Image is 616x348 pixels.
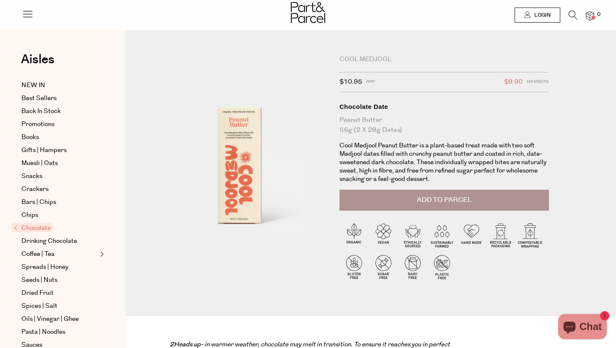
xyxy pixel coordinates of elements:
a: Crackers [21,184,98,194]
span: Aisles [21,50,54,69]
span: Back In Stock [21,106,61,116]
img: P_P-ICONS-Live_Bec_V11_Vegan.svg [369,220,398,250]
a: Coffee | Tea [21,249,98,259]
span: Snacks [21,171,42,181]
span: Promotions [21,119,54,129]
span: Oils | Vinegar | Ghee [21,314,79,324]
a: Login [515,8,560,23]
a: 0 [586,11,594,20]
a: Aisles [21,53,54,74]
span: Spices | Salt [21,301,57,311]
img: Part&Parcel [291,2,325,23]
a: Chocolate [14,223,98,233]
span: Add to Parcel [417,195,472,205]
a: NEW IN [21,80,98,90]
a: Drinking Chocolate [21,236,98,246]
span: Muesli | Oats [21,158,58,168]
img: P_P-ICONS-Live_Bec_V11_Gluten_Free.svg [339,252,369,281]
img: P_P-ICONS-Live_Bec_V11_Dairy_Free.svg [398,252,427,281]
span: Crackers [21,184,49,194]
a: Back In Stock [21,106,98,116]
a: Dried Fruit [21,288,98,298]
span: RRP [366,77,375,88]
span: Gifts | Hampers [21,145,67,155]
img: Chocolate Date [151,55,327,263]
span: Members [527,77,549,88]
a: Snacks [21,171,98,181]
div: Chocolate Date [339,103,549,111]
img: P_P-ICONS-Live_Bec_V11_Sugar_Free.svg [369,252,398,281]
img: P_P-ICONS-Live_Bec_V11_Compostable_Wrapping.svg [515,220,545,250]
a: Chips [21,210,98,220]
button: Add to Parcel [339,190,549,211]
a: Spreads | Honey [21,262,98,272]
a: Spices | Salt [21,301,98,311]
a: Seeds | Nuts [21,275,98,285]
img: P_P-ICONS-Live_Bec_V11_Sustainable_Farmed.svg [427,220,457,250]
span: Dried Fruit [21,288,54,298]
span: Bars | Chips [21,197,56,207]
div: Cool Medjool [339,55,549,64]
a: Oils | Vinegar | Ghee [21,314,98,324]
a: Pasta | Noodles [21,327,98,337]
a: Promotions [21,119,98,129]
a: Bars | Chips [21,197,98,207]
div: Peanut Butter 56g (2 x 28g Dates) [339,115,549,135]
span: Books [21,132,39,142]
p: Cool Medjool Peanut Butter is a plant-based treat made with two soft Medjool dates filled with cr... [339,142,549,183]
span: NEW IN [21,80,45,90]
span: Seeds | Nuts [21,275,57,285]
a: Best Sellers [21,93,98,103]
img: P_P-ICONS-Live_Bec_V11_Organic.svg [339,220,369,250]
img: P_P-ICONS-Live_Bec_V11_Recyclable_Packaging.svg [486,220,515,250]
span: Drinking Chocolate [21,236,77,246]
a: Muesli | Oats [21,158,98,168]
span: Chocolate [12,223,53,232]
span: Coffee | Tea [21,249,54,259]
a: Books [21,132,98,142]
img: P_P-ICONS-Live_Bec_V11_Plastic_Free.svg [427,252,457,281]
inbox-online-store-chat: Shopify online store chat [556,314,609,341]
span: 0 [595,11,603,18]
button: Expand/Collapse Coffee | Tea [98,249,104,259]
span: Pasta | Noodles [21,327,65,337]
span: $10.95 [339,77,362,88]
img: P_P-ICONS-Live_Bec_V11_Ethically_Sourced.svg [398,220,427,250]
span: Best Sellers [21,93,57,103]
span: $9.90 [504,77,523,88]
a: Gifts | Hampers [21,145,98,155]
span: Spreads | Honey [21,262,68,272]
span: Login [532,12,551,19]
img: P_P-ICONS-Live_Bec_V11_Handmade.svg [457,220,486,250]
span: Chips [21,210,38,220]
